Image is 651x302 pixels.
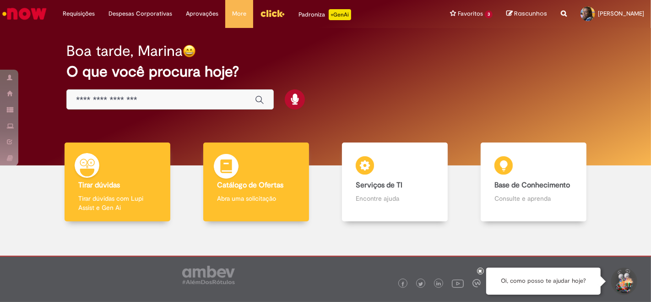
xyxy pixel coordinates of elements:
a: Base de Conhecimento Consulte e aprenda [464,143,603,222]
span: More [232,9,246,18]
img: happy-face.png [183,44,196,58]
a: Serviços de TI Encontre ajuda [325,143,464,222]
img: logo_footer_linkedin.png [436,281,441,287]
p: Abra uma solicitação [217,194,295,203]
a: Catálogo de Ofertas Abra uma solicitação [187,143,325,222]
b: Tirar dúvidas [78,181,120,190]
span: Favoritos [458,9,483,18]
a: Tirar dúvidas Tirar dúvidas com Lupi Assist e Gen Ai [48,143,187,222]
p: Tirar dúvidas com Lupi Assist e Gen Ai [78,194,157,212]
img: logo_footer_youtube.png [452,277,464,289]
b: Serviços de TI [356,181,402,190]
img: click_logo_yellow_360x200.png [260,6,285,20]
b: Catálogo de Ofertas [217,181,283,190]
h2: Boa tarde, Marina [66,43,183,59]
img: logo_footer_ambev_rotulo_gray.png [182,266,235,284]
div: Oi, como posso te ajudar hoje? [486,268,601,295]
img: logo_footer_workplace.png [472,279,481,287]
p: Consulte e aprenda [494,194,573,203]
p: Encontre ajuda [356,194,434,203]
span: Requisições [63,9,95,18]
a: Rascunhos [506,10,547,18]
span: [PERSON_NAME] [598,10,644,17]
p: +GenAi [329,9,351,20]
b: Base de Conhecimento [494,181,570,190]
div: Padroniza [298,9,351,20]
img: logo_footer_facebook.png [401,282,405,286]
h2: O que você procura hoje? [66,64,585,80]
img: logo_footer_twitter.png [418,282,423,286]
span: Aprovações [186,9,218,18]
button: Iniciar Conversa de Suporte [610,268,637,295]
span: Despesas Corporativas [108,9,172,18]
span: Rascunhos [514,9,547,18]
span: 3 [485,11,493,18]
img: ServiceNow [1,5,48,23]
